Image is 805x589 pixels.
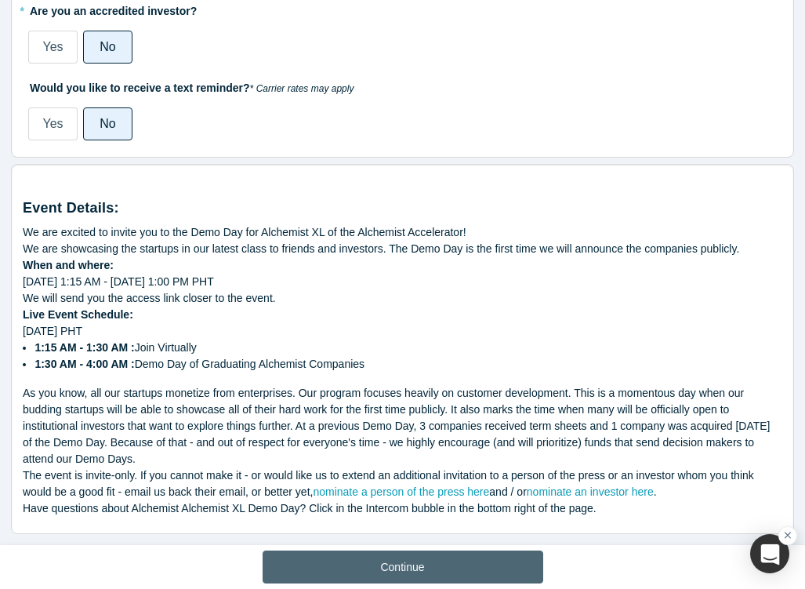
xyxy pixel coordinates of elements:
strong: Event Details: [23,200,119,216]
div: Have questions about Alchemist Alchemist XL Demo Day? Click in the Intercom bubble in the bottom ... [23,500,782,517]
a: nominate a person of the press here [313,485,489,498]
strong: When and where: [23,259,114,271]
div: The event is invite-only. If you cannot make it - or would like us to extend an additional invita... [23,467,782,500]
div: We are showcasing the startups in our latest class to friends and investors. The Demo Day is the ... [23,241,782,257]
a: nominate an investor here [527,485,654,498]
strong: 1:15 AM - 1:30 AM : [34,341,134,354]
li: Demo Day of Graduating Alchemist Companies [34,356,782,373]
li: Join Virtually [34,340,782,356]
span: Yes [42,117,63,130]
span: No [100,117,115,130]
div: We are excited to invite you to the Demo Day for Alchemist XL of the Alchemist Accelerator! [23,224,782,241]
div: As you know, all our startups monetize from enterprises. Our program focuses heavily on customer ... [23,385,782,467]
strong: 1:30 AM - 4:00 AM : [34,358,134,370]
span: Yes [42,40,63,53]
em: * Carrier rates may apply [250,83,354,94]
span: No [100,40,115,53]
strong: Live Event Schedule: [23,308,133,321]
div: We will send you the access link closer to the event. [23,290,782,307]
label: Would you like to receive a text reminder? [28,75,782,96]
button: Continue [263,551,543,584]
div: [DATE] 1:15 AM - [DATE] 1:00 PM PHT [23,274,782,290]
div: [DATE] PHT [23,323,782,373]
